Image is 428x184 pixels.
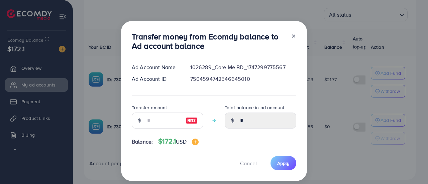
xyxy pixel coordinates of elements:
div: Ad Account ID [126,75,185,83]
div: 7504594742546645010 [185,75,302,83]
span: Apply [277,160,290,167]
iframe: Chat [400,154,423,179]
button: Apply [271,156,296,170]
span: Balance: [132,138,153,146]
label: Transfer amount [132,104,167,111]
label: Total balance in ad account [225,104,284,111]
h4: $172.1 [158,137,198,146]
button: Cancel [232,156,265,170]
img: image [186,117,198,125]
span: USD [176,138,186,145]
div: 1026289_Care Me BD_1747299775567 [185,63,302,71]
h3: Transfer money from Ecomdy balance to Ad account balance [132,32,286,51]
div: Ad Account Name [126,63,185,71]
span: Cancel [240,160,257,167]
img: image [192,139,199,145]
